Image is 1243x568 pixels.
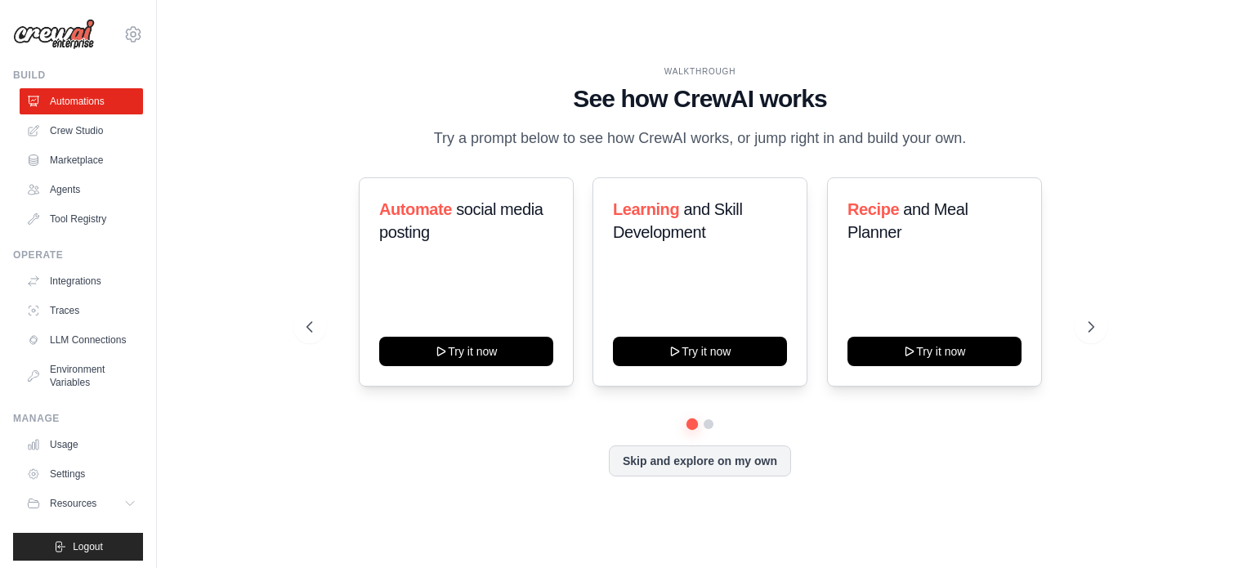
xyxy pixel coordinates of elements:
button: Resources [20,490,143,517]
span: and Skill Development [613,200,742,241]
span: and Meal Planner [847,200,968,241]
div: Operate [13,248,143,262]
a: Marketplace [20,147,143,173]
span: Recipe [847,200,899,218]
h1: See how CrewAI works [306,84,1094,114]
a: Agents [20,177,143,203]
a: Tool Registry [20,206,143,232]
a: LLM Connections [20,327,143,353]
a: Traces [20,297,143,324]
button: Try it now [379,337,553,366]
button: Try it now [847,337,1022,366]
button: Logout [13,533,143,561]
div: Build [13,69,143,82]
div: WALKTHROUGH [306,65,1094,78]
div: Manage [13,412,143,425]
a: Settings [20,461,143,487]
button: Try it now [613,337,787,366]
a: Crew Studio [20,118,143,144]
span: social media posting [379,200,543,241]
span: Automate [379,200,452,218]
span: Learning [613,200,679,218]
button: Skip and explore on my own [609,445,791,476]
p: Try a prompt below to see how CrewAI works, or jump right in and build your own. [426,127,975,150]
a: Integrations [20,268,143,294]
a: Automations [20,88,143,114]
span: Resources [50,497,96,510]
a: Environment Variables [20,356,143,396]
a: Usage [20,432,143,458]
img: Logo [13,19,95,50]
span: Logout [73,540,103,553]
